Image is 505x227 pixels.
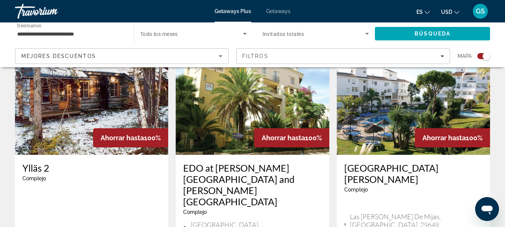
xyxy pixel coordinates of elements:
span: Destination [17,23,41,28]
span: Ahorrar hasta [101,134,144,142]
button: User Menu [471,3,490,19]
mat-select: Sort by [21,52,222,61]
a: Getaways [266,8,290,14]
img: Ylläs 2 [15,35,168,155]
span: Búsqueda [415,31,450,37]
span: es [416,9,423,15]
span: Ahorrar hasta [422,134,466,142]
div: 100% [415,128,490,147]
span: USD [441,9,452,15]
span: Todo los meses [140,31,178,37]
button: Filters [236,48,450,64]
a: Getaways Plus [215,8,251,14]
img: Ramada Hotel & Suites - Marina Dorada [337,35,490,155]
span: Complejo [344,187,368,193]
button: Change currency [441,6,459,17]
input: Select destination [17,30,124,39]
span: Complejo [22,175,46,181]
a: Ylläs 2 [22,162,161,174]
span: GS [476,7,485,15]
span: Invitados totales [262,31,304,37]
a: EDO at [PERSON_NAME][GEOGRAPHIC_DATA] and [PERSON_NAME][GEOGRAPHIC_DATA] [183,162,321,207]
a: [GEOGRAPHIC_DATA][PERSON_NAME] [344,162,483,185]
span: Ahorrar hasta [262,134,305,142]
iframe: Botón para iniciar la ventana de mensajería [475,197,499,221]
span: Mejores descuentos [21,53,96,59]
span: Complejo [183,209,207,215]
span: Filtros [242,53,268,59]
span: Mapa [458,51,472,61]
button: Search [375,27,490,40]
img: EDO at Ona Aldea del Mar and Ona Aldea del Mar [176,35,329,155]
div: 100% [93,128,168,147]
button: Change language [416,6,430,17]
div: 100% [254,128,329,147]
a: Travorium [15,1,90,21]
